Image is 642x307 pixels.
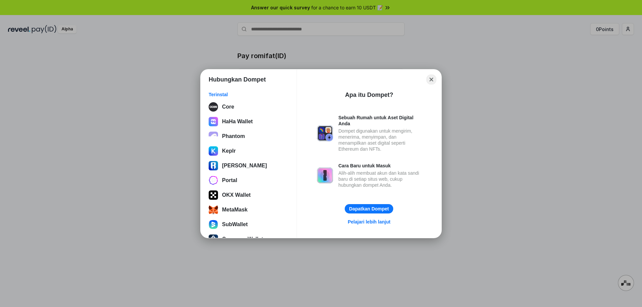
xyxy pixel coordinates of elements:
button: [PERSON_NAME] [207,159,291,172]
button: SubWallet [207,218,291,231]
a: Pelajari lebih lanjut [344,217,395,226]
button: OKX Wallet [207,188,291,202]
img: 5VZ71FV6L7PA3gg3tXrdQ+DgLhC+75Wq3no69P3MC0NFQpx2lL04Ql9gHK1bRDjsSBIvScBnDTk1WrlGIZBorIDEYJj+rhdgn... [209,190,218,200]
img: epq2vO3P5aLWl15yRS7Q49p1fHTx2Sgh99jU3kfXv7cnPATIVQHAx5oQs66JWv3SWEjHOsb3kKgmE5WNBxBId7C8gm8wEgOvz... [209,132,218,141]
div: SubWallet [222,221,248,227]
button: Close [426,74,437,85]
div: Terinstal [209,92,289,98]
button: HaHa Wallet [207,115,291,128]
button: Keplr [207,144,291,158]
div: MetaMask [222,207,247,213]
img: czlE1qaAbsgAAACV0RVh0ZGF0ZTpjcmVhdGUAMjAyNC0wNS0wN1QwMzo0NTo1MSswMDowMJbjUeUAAAAldEVYdGRhdGU6bW9k... [209,117,218,126]
div: Alih-alih membuat akun dan kata sandi baru di setiap situs web, cukup hubungkan dompet Anda. [338,170,421,188]
img: svg%3E%0A [209,161,218,170]
div: Cara Baru untuk Masuk [338,163,421,169]
img: svg+xml,%3Csvg%20xmlns%3D%22http%3A%2F%2Fwww.w3.org%2F2000%2Fsvg%22%20fill%3D%22none%22%20viewBox... [317,167,333,183]
img: svg+xml;base64,PHN2ZyB3aWR0aD0iMjYiIGhlaWdodD0iMjYiIHZpZXdCb3g9IjAgMCAyNiAyNiIgZmlsbD0ibm9uZSIgeG... [209,176,218,185]
img: svg+xml;base64,PHN2ZyB3aWR0aD0iMzUiIGhlaWdodD0iMzQiIHZpZXdCb3g9IjAgMCAzNSAzNCIgZmlsbD0ibm9uZSIgeG... [209,205,218,214]
div: Apa itu Dompet? [345,91,393,99]
div: OKX Wallet [222,192,251,198]
img: svg+xml;base64,PHN2ZyB3aWR0aD0iMTI4IiBoZWlnaHQ9IjEyOCIgdmlld0JveD0iMCAwIDEyOCAxMjgiIGZpbGw9Im5vbm... [209,102,218,112]
div: Dapatkan Dompet [349,206,389,212]
button: Core [207,100,291,114]
div: HaHa Wallet [222,119,253,125]
div: [PERSON_NAME] [222,163,267,169]
img: ByMCUfJCc2WaAAAAAElFTkSuQmCC [209,146,218,156]
img: svg+xml;base64,PHN2ZyB3aWR0aD0iMTYwIiBoZWlnaHQ9IjE2MCIgZmlsbD0ibm9uZSIgeG1sbnM9Imh0dHA6Ly93d3cudz... [209,220,218,229]
div: Portal [222,177,237,183]
img: svg+xml,%3Csvg%20xmlns%3D%22http%3A%2F%2Fwww.w3.org%2F2000%2Fsvg%22%20fill%3D%22none%22%20viewBox... [317,125,333,141]
div: Keplr [222,148,236,154]
h1: Hubungkan Dompet [209,75,266,84]
button: Phantom [207,130,291,143]
div: Phantom [222,133,245,139]
button: MetaMask [207,203,291,216]
div: Dompet digunakan untuk mengirim, menerima, menyimpan, dan menampilkan aset digital seperti Ethere... [338,128,421,152]
img: n9aT7X+CwJ2pse3G18qAAAAAElFTkSuQmCC [209,235,218,244]
div: Core [222,104,234,110]
button: Compass Wallet [207,233,291,246]
div: Sebuah Rumah untuk Aset Digital Anda [338,115,421,127]
div: Compass Wallet [222,236,263,242]
button: Portal [207,174,291,187]
button: Dapatkan Dompet [345,204,393,213]
div: Pelajari lebih lanjut [348,219,391,225]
